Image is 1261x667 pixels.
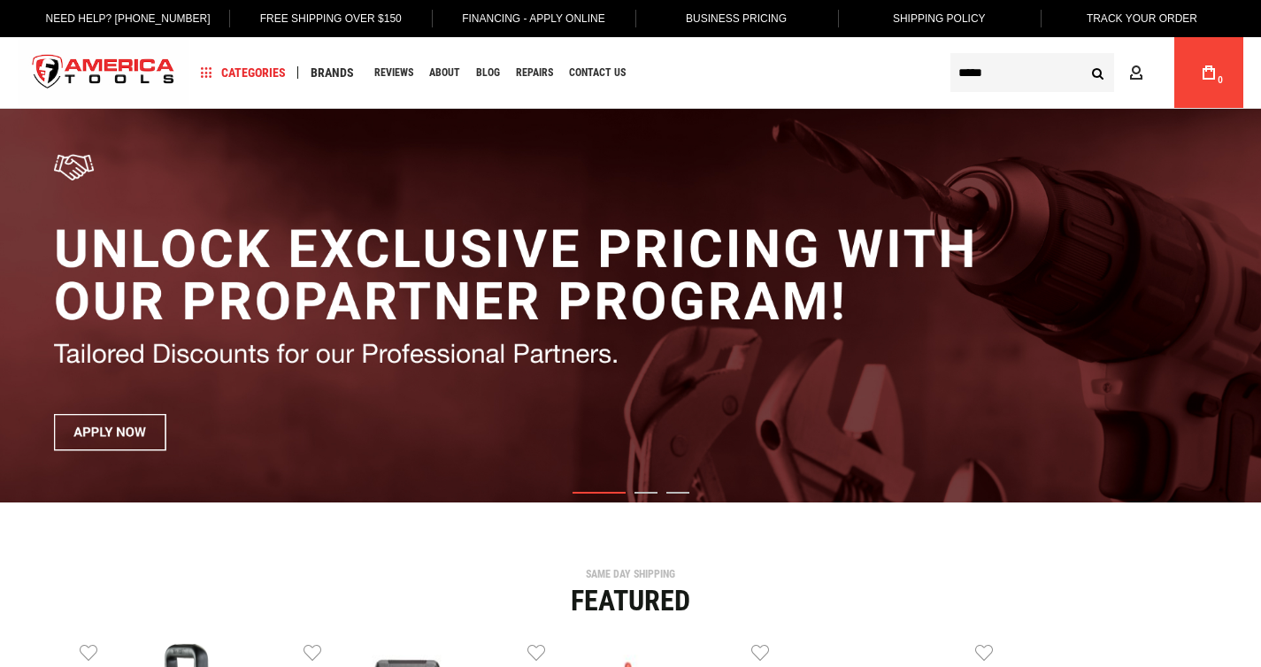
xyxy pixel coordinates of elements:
a: Brands [303,61,362,85]
span: Reviews [374,67,413,78]
a: Reviews [366,61,421,85]
a: Contact Us [561,61,634,85]
span: Shipping Policy [893,12,986,25]
span: Categories [201,66,286,79]
a: 0 [1192,37,1226,108]
div: Featured [13,586,1248,615]
a: About [421,61,468,85]
a: Blog [468,61,508,85]
a: Repairs [508,61,561,85]
a: Categories [193,61,294,85]
span: Contact Us [569,67,626,78]
span: Blog [476,67,500,78]
span: 0 [1218,75,1223,85]
button: Search [1080,56,1114,89]
span: Brands [311,66,354,79]
a: store logo [18,40,189,106]
div: SAME DAY SHIPPING [13,569,1248,579]
span: About [429,67,460,78]
img: America Tools [18,40,189,106]
span: Repairs [516,67,553,78]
